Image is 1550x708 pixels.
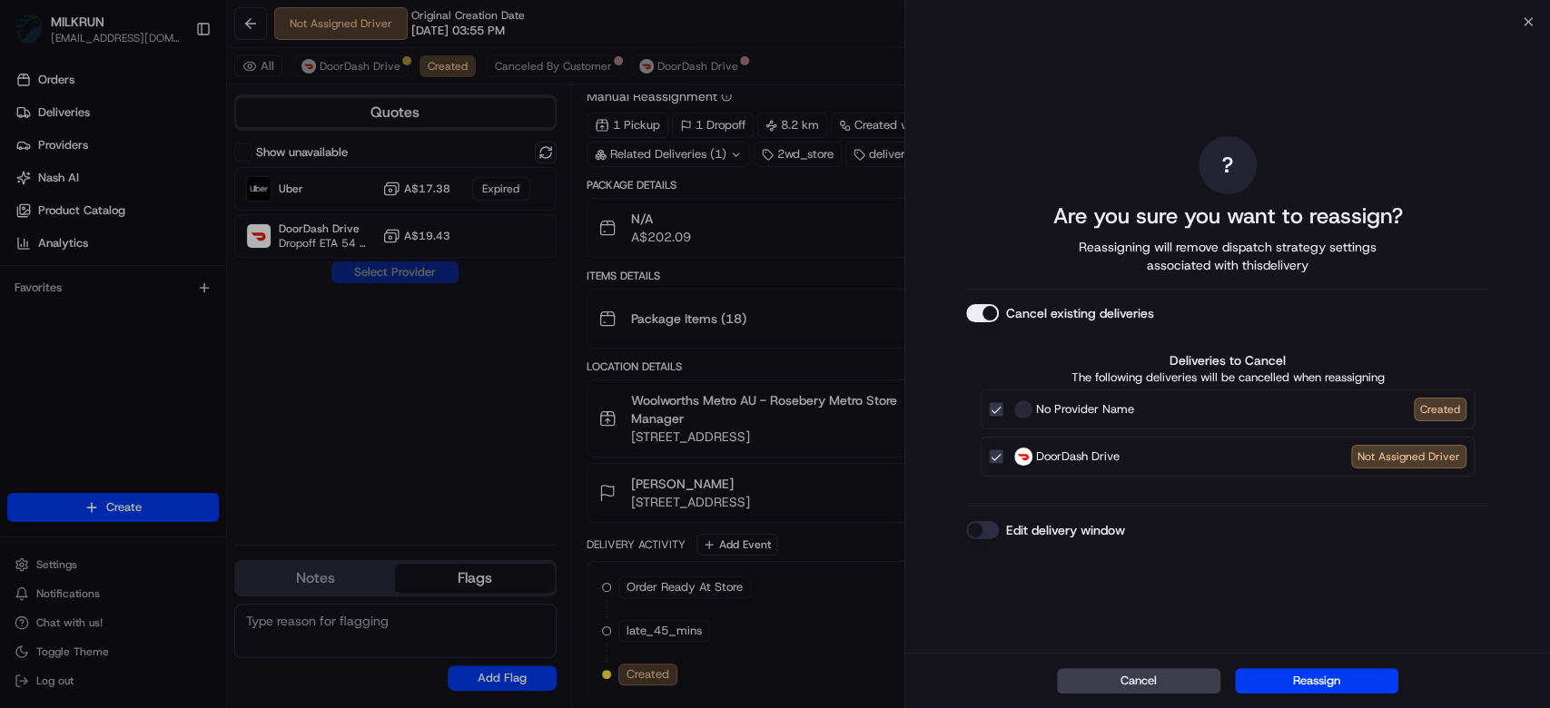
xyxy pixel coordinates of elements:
span: DoorDash Drive [1036,447,1120,466]
label: Deliveries to Cancel [981,351,1475,369]
div: ? [1199,136,1257,194]
button: Reassign [1235,668,1398,693]
img: DoorDash Drive [1014,447,1032,466]
span: Reassigning will remove dispatch strategy settings associated with this delivery [1053,238,1402,274]
h2: Are you sure you want to reassign? [1052,202,1402,231]
p: The following deliveries will be cancelled when reassigning [981,369,1475,386]
span: No Provider Name [1036,400,1134,418]
button: Cancel [1057,668,1220,693]
label: Cancel existing deliveries [1006,304,1154,322]
label: Edit delivery window [1006,521,1125,539]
